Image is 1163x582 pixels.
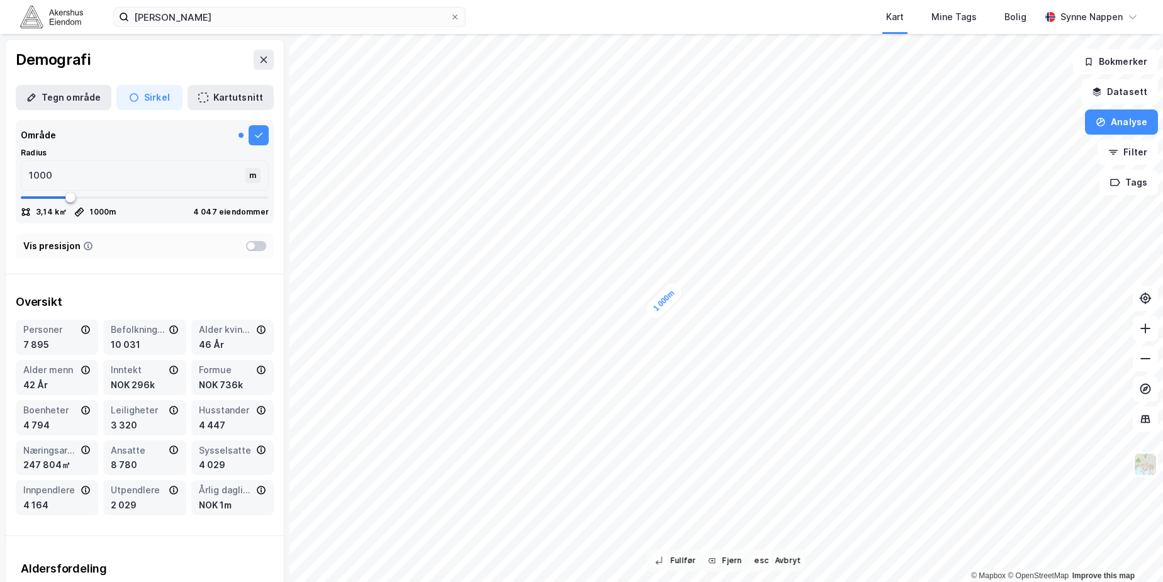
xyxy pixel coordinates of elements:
div: 4 794 [23,418,91,433]
div: 10 031 [111,337,178,352]
a: Mapbox [971,571,1006,580]
div: NOK 736k [199,378,266,393]
div: 7 895 [23,337,91,352]
div: Ansatte [111,443,166,458]
div: Synne Nappen [1060,9,1123,25]
button: Analyse [1085,109,1158,135]
div: Mine Tags [931,9,977,25]
div: Bolig [1004,9,1026,25]
button: Tags [1099,170,1158,195]
img: Z [1133,452,1157,476]
iframe: Chat Widget [1100,522,1163,582]
div: Oversikt [16,294,274,310]
div: m [245,168,261,183]
div: NOK 296k [111,378,178,393]
div: Næringsareal [23,443,78,458]
div: Befolkning dagtid [111,322,166,337]
div: Kontrollprogram for chat [1100,522,1163,582]
div: Innpendlere [23,483,78,498]
div: Område [21,128,56,143]
div: Alder kvinner [199,322,254,337]
button: Bokmerker [1073,49,1158,74]
div: 1000 m [89,207,116,217]
a: Improve this map [1072,571,1135,580]
div: 4 447 [199,418,266,433]
button: Sirkel [116,85,183,110]
div: Utpendlere [111,483,166,498]
div: 3,14 k㎡ [36,207,67,217]
div: Vis presisjon [23,238,81,254]
div: Boenheter [23,403,78,418]
img: akershus-eiendom-logo.9091f326c980b4bce74ccdd9f866810c.svg [20,6,83,28]
div: 247 804㎡ [23,457,91,473]
div: Map marker [643,280,685,322]
div: Alder menn [23,362,78,378]
div: 46 År [199,337,266,352]
div: 4 029 [199,457,266,473]
div: 4 164 [23,498,91,513]
div: Radius [21,148,269,158]
div: Leiligheter [111,403,166,418]
div: Aldersfordeling [21,561,269,576]
div: 8 780 [111,457,178,473]
input: Søk på adresse, matrikkel, gårdeiere, leietakere eller personer [129,8,450,26]
a: OpenStreetMap [1008,571,1069,580]
div: Personer [23,322,78,337]
button: Datasett [1081,79,1158,104]
div: Kart [886,9,904,25]
button: Kartutsnitt [188,85,274,110]
button: Tegn område [16,85,111,110]
div: NOK 1m [199,498,266,513]
div: 3 320 [111,418,178,433]
div: Inntekt [111,362,166,378]
div: Sysselsatte [199,443,254,458]
button: Filter [1098,140,1158,165]
div: Formue [199,362,254,378]
div: Årlig dagligvareforbruk [199,483,254,498]
div: Husstander [199,403,254,418]
div: Demografi [16,50,90,70]
div: 42 År [23,378,91,393]
input: m [21,161,248,190]
div: 2 029 [111,498,178,513]
div: 4 047 eiendommer [193,207,269,217]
